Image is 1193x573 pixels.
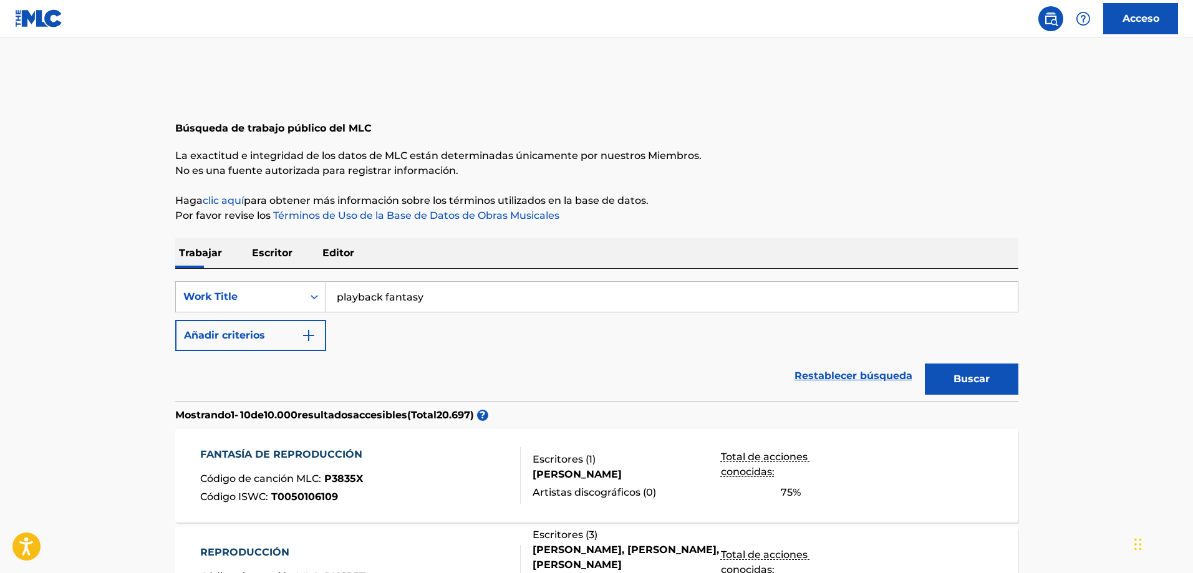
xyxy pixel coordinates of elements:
[234,409,238,421] font: -
[533,468,622,480] font: [PERSON_NAME]
[1076,11,1091,26] img: ayuda
[1123,12,1159,24] font: Acceso
[1043,11,1058,26] img: buscar
[183,289,296,304] div: Work Title
[184,329,265,341] font: Añadir criterios
[589,453,592,465] font: 1
[646,486,653,498] font: 0
[175,409,231,421] font: Mostrando
[407,409,437,421] font: (Total
[251,409,264,421] font: de
[653,486,656,498] font: )
[533,453,589,465] font: Escritores (
[252,247,292,259] font: Escritor
[266,491,268,503] font: :
[175,320,326,351] button: Añadir criterios
[244,195,649,206] font: para obtener más información sobre los términos utilizados en la base de datos.
[175,429,1018,522] a: FANTASÍA DE REPRODUCCIÓNCódigo de canción MLC:P3835XCódigo ISWC:T0050106109Escritores (1)[PERSON_...
[179,247,222,259] font: Trabajar
[721,451,810,478] font: Total de acciones conocidas:
[1103,3,1178,34] a: Acceso
[273,209,559,221] font: Términos de Uso de la Base de Datos de Obras Musicales
[271,209,559,221] a: Términos de Uso de la Base de Datos de Obras Musicales
[1134,526,1142,563] div: Arrastrar
[175,209,271,221] font: Por favor revise los
[533,544,719,571] font: [PERSON_NAME], [PERSON_NAME], [PERSON_NAME]
[353,409,407,421] font: accesibles
[592,453,596,465] font: )
[480,409,485,421] font: ?
[589,529,594,541] font: 3
[200,448,362,460] font: FANTASÍA DE REPRODUCCIÓN
[200,546,289,558] font: REPRODUCCIÓN
[264,409,297,421] font: 10.000
[1071,6,1096,31] div: Ayuda
[795,370,912,382] font: Restablecer búsqueda
[1131,513,1193,573] iframe: Widget de chat
[200,491,266,503] font: Código ISWC
[301,328,316,343] img: 9d2ae6d4665cec9f34b9.svg
[200,473,319,484] font: Código de canción MLC
[322,247,354,259] font: Editor
[271,491,338,503] font: T0050106109
[175,195,203,206] font: Haga
[240,409,251,421] font: 10
[781,486,793,498] font: 75
[954,373,990,385] font: Buscar
[1038,6,1063,31] a: Búsqueda pública
[437,409,470,421] font: 20.697
[175,281,1018,401] form: Formulario de búsqueda
[533,529,589,541] font: Escritores (
[175,165,458,176] font: No es una fuente autorizada para registrar información.
[15,9,63,27] img: Logotipo del MLC
[793,486,801,498] font: %
[533,486,646,498] font: Artistas discográficos (
[175,150,702,161] font: La exactitud e integridad de los datos de MLC están determinadas únicamente por nuestros Miembros.
[470,409,474,421] font: )
[297,409,353,421] font: resultados
[203,195,244,206] a: clic aquí
[324,473,363,484] font: P3835X
[231,409,234,421] font: 1
[594,529,597,541] font: )
[175,122,372,134] font: Búsqueda de trabajo público del MLC
[319,473,321,484] font: :
[925,364,1018,395] button: Buscar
